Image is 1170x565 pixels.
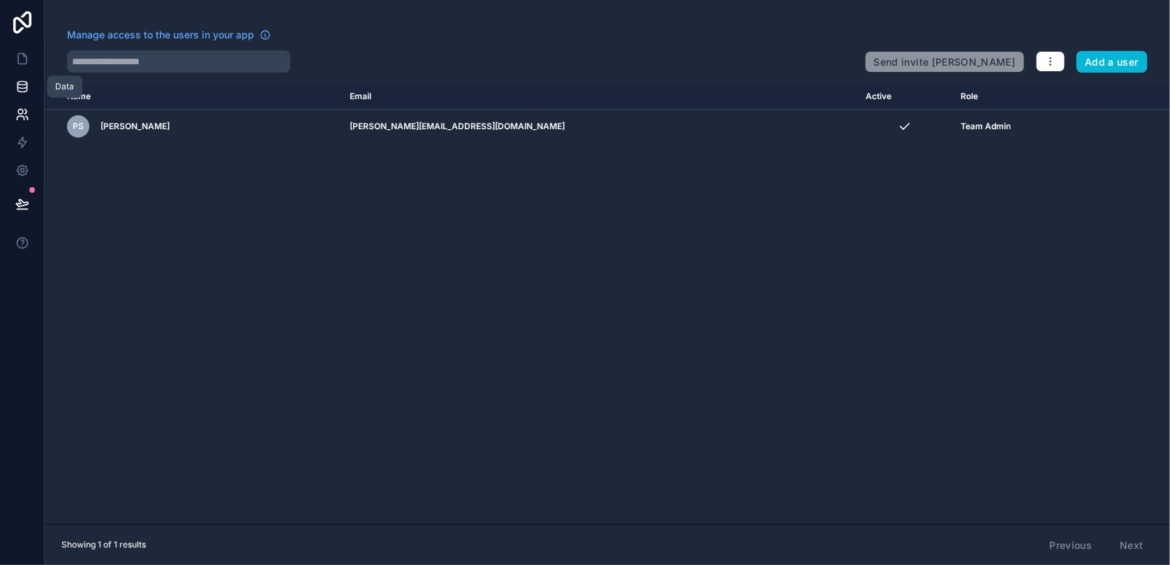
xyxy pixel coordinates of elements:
span: Showing 1 of 1 results [61,539,146,550]
th: Email [341,84,857,110]
div: Data [55,81,74,92]
span: Team Admin [961,121,1011,132]
th: Active [857,84,952,110]
span: Manage access to the users in your app [67,28,254,42]
th: Name [45,84,341,110]
span: [PERSON_NAME] [101,121,170,132]
span: PS [73,121,84,132]
td: [PERSON_NAME][EMAIL_ADDRESS][DOMAIN_NAME] [341,110,857,144]
div: scrollable content [45,84,1170,524]
button: Add a user [1076,51,1148,73]
th: Role [952,84,1102,110]
a: Manage access to the users in your app [67,28,271,42]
